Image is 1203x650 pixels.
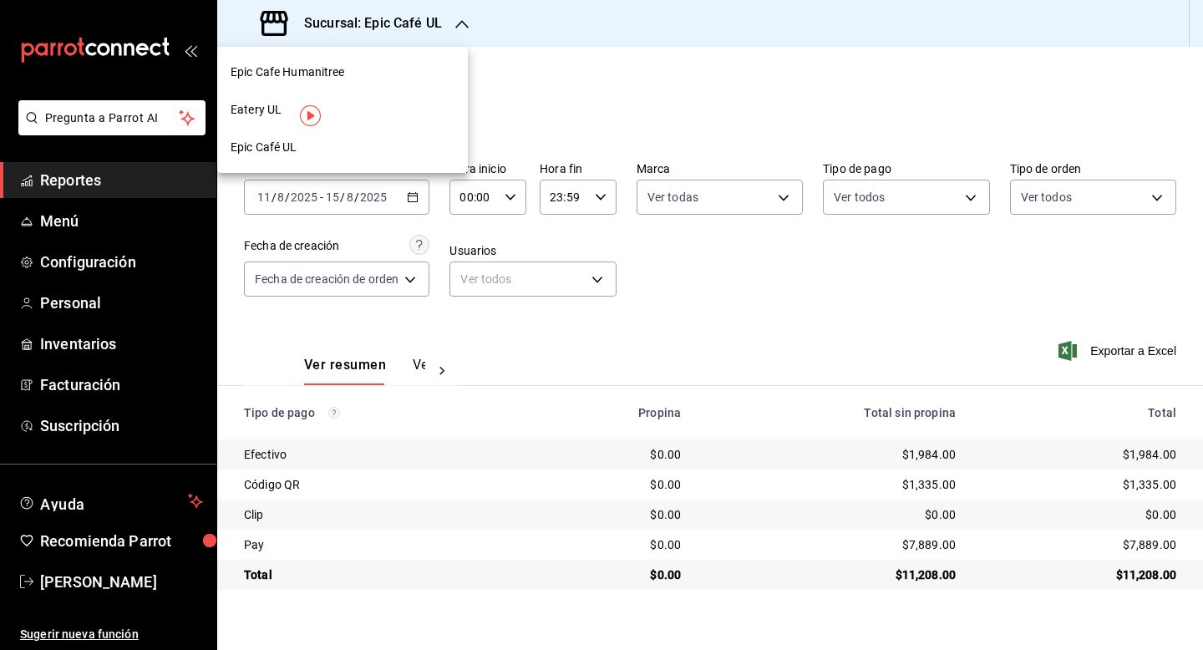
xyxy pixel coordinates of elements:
[231,63,345,81] span: Epic Cafe Humanitree
[300,105,321,126] img: Tooltip marker
[217,129,468,166] div: Epic Café UL
[217,91,468,129] div: Eatery UL
[217,53,468,91] div: Epic Cafe Humanitree
[231,139,297,156] span: Epic Café UL
[231,101,282,119] span: Eatery UL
